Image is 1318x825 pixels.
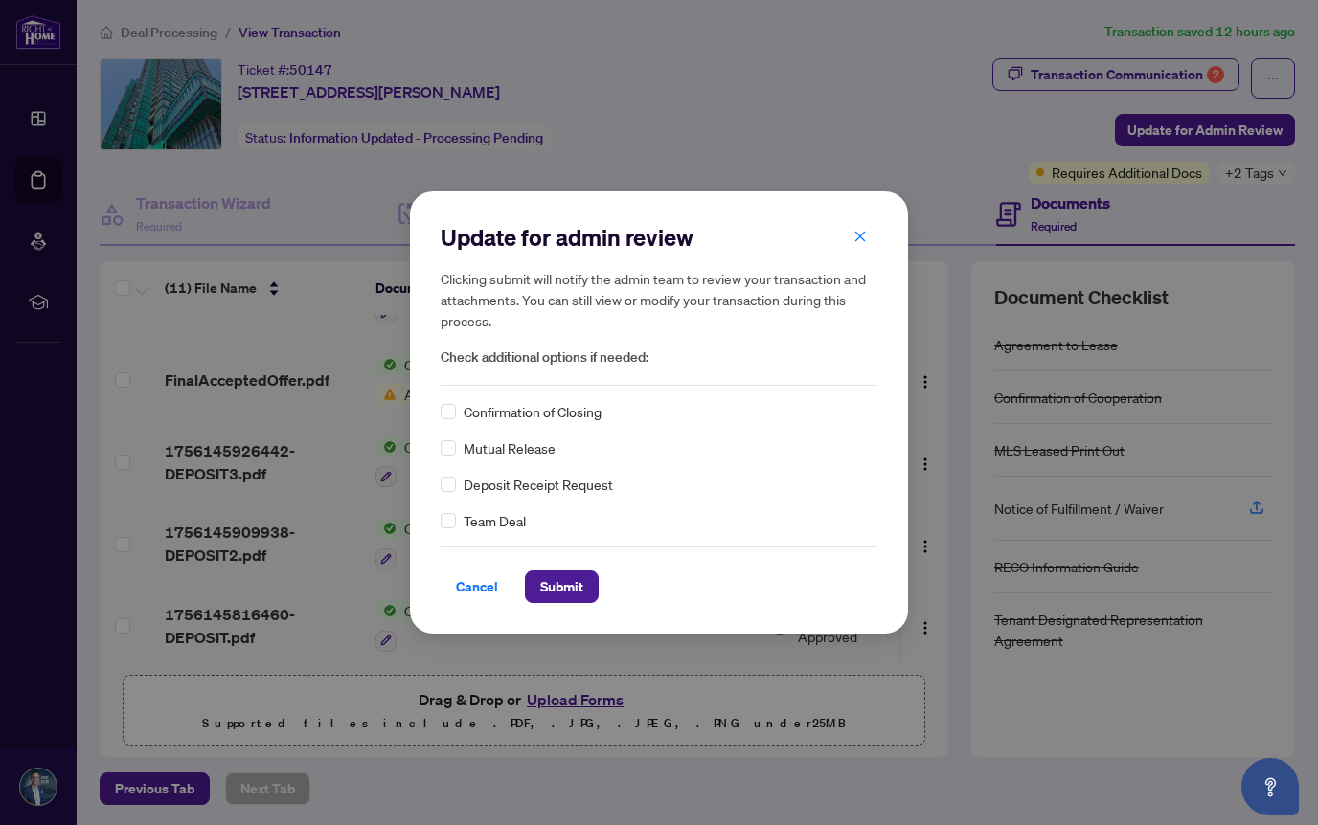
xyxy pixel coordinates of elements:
button: Cancel [441,570,513,603]
h5: Clicking submit will notify the admin team to review your transaction and attachments. You can st... [441,268,877,331]
button: Submit [525,570,599,603]
span: close [853,230,867,243]
span: Submit [540,571,583,602]
span: Team Deal [464,510,526,531]
span: Mutual Release [464,437,556,458]
span: Check additional options if needed: [441,346,877,368]
span: Confirmation of Closing [464,401,602,422]
span: Deposit Receipt Request [464,474,613,495]
button: Open asap [1241,758,1299,815]
h2: Update for admin review [441,222,877,253]
span: Cancel [456,571,498,602]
